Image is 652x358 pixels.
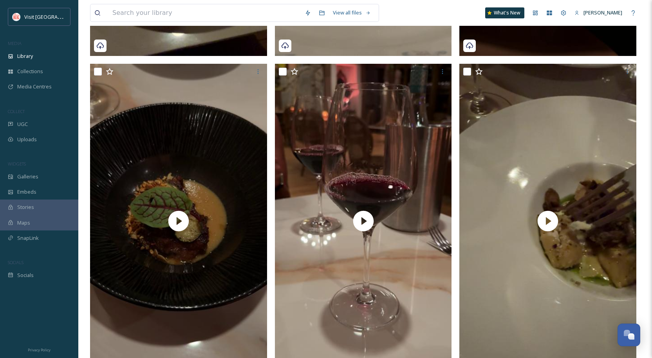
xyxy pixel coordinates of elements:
span: Stories [17,203,34,211]
span: COLLECT [8,108,25,114]
a: View all files [329,5,375,20]
span: Media Centres [17,83,52,90]
span: Privacy Policy [28,347,51,353]
input: Search your library [108,4,301,22]
img: vsbm-stackedMISH_CMYKlogo2017.jpg [13,13,20,21]
a: What's New [485,7,524,18]
a: [PERSON_NAME] [571,5,626,20]
span: Visit [GEOGRAPHIC_DATA] [24,13,85,20]
button: Open Chat [618,324,640,346]
span: Uploads [17,136,37,143]
span: SOCIALS [8,259,23,265]
span: UGC [17,121,28,128]
span: [PERSON_NAME] [583,9,622,16]
span: Embeds [17,188,36,196]
span: Maps [17,219,30,227]
span: Galleries [17,173,38,180]
a: Privacy Policy [28,345,51,354]
span: MEDIA [8,40,22,46]
span: Library [17,52,33,60]
span: Collections [17,68,43,75]
span: WIDGETS [8,161,26,167]
span: Socials [17,272,34,279]
span: SnapLink [17,234,39,242]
